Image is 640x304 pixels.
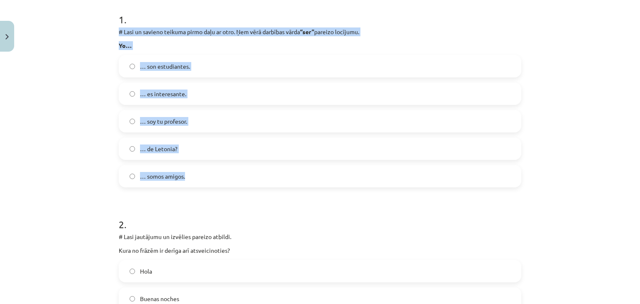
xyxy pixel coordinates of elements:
img: icon-close-lesson-0947bae3869378f0d4975bcd49f059093ad1ed9edebbc8119c70593378902aed.svg [5,34,9,40]
p: # Lasi jautājumu un izvēlies pareizo atbildi. [119,232,521,241]
p: # Lasi un savieno teikuma pirmo daļu ar otro. Ņem vērā darbības vārda pareizo locījumu. [119,27,521,36]
input: … es interesante. [130,91,135,97]
strong: “ser” [300,28,314,35]
span: Hola [140,267,152,276]
b: Yo… [119,42,132,49]
input: … soy tu profesor. [130,119,135,124]
p: Kura no frāzēm ir derīga arī atsveicinoties? [119,246,521,255]
input: … de Letonia? [130,146,135,152]
input: Buenas noches [130,296,135,302]
span: … soy tu profesor. [140,117,187,126]
span: Buenas noches [140,294,179,303]
span: … de Letonia? [140,145,177,153]
span: … es interesante. [140,90,186,98]
h1: 2 . [119,204,521,230]
input: Hola [130,269,135,274]
input: … somos amigos. [130,174,135,179]
span: … somos amigos. [140,172,185,181]
input: … son estudiantes. [130,64,135,69]
span: … son estudiantes. [140,62,190,71]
